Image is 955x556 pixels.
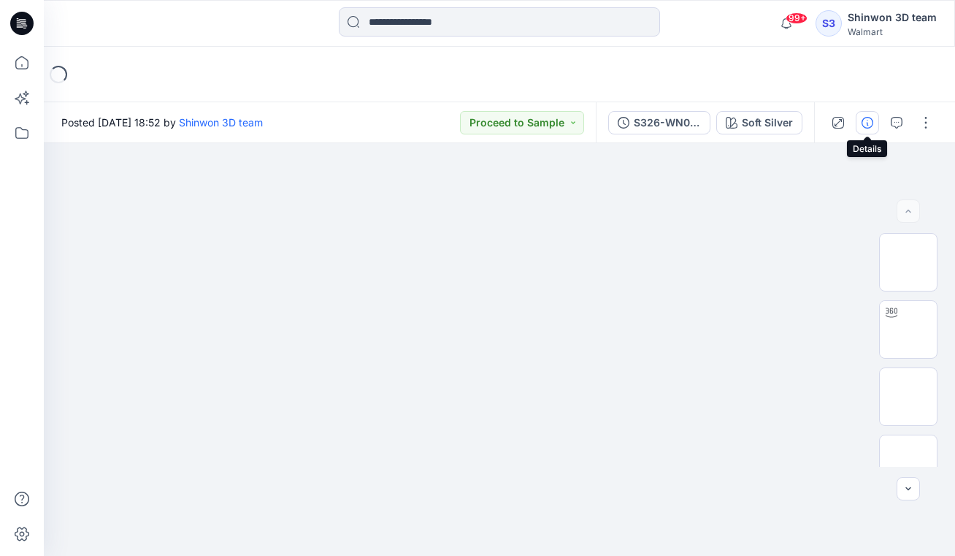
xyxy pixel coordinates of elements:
div: S326-WN09_WN SS RUFFLE BOW TOP [634,115,701,131]
button: S326-WN09_WN SS RUFFLE BOW TOP [608,111,710,134]
span: Posted [DATE] 18:52 by [61,115,263,130]
div: Shinwon 3D team [848,9,937,26]
button: Details [856,111,879,134]
a: Shinwon 3D team [179,116,263,129]
div: S3 [816,10,842,37]
button: Soft Silver [716,111,802,134]
div: Walmart [848,26,937,37]
div: Soft Silver [742,115,793,131]
span: 99+ [786,12,808,24]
